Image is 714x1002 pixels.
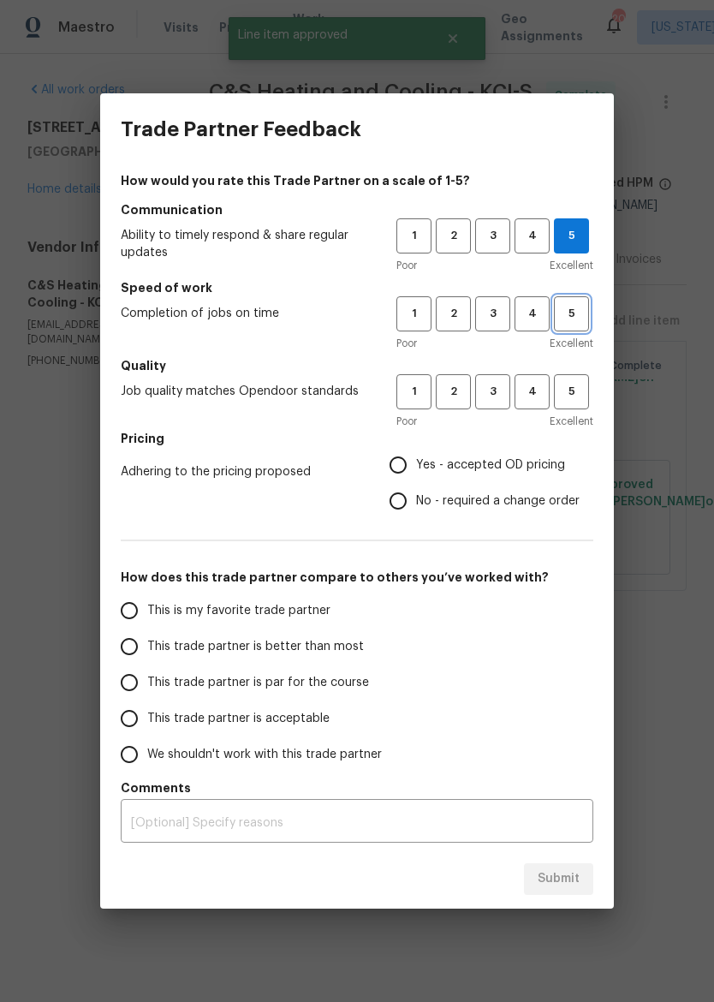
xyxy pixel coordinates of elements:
h5: Comments [121,779,593,796]
button: 5 [554,296,589,331]
span: 1 [398,382,430,402]
span: Completion of jobs on time [121,305,369,322]
span: This trade partner is par for the course [147,674,369,692]
span: This is my favorite trade partner [147,602,330,620]
span: This trade partner is acceptable [147,710,330,728]
span: 3 [477,226,509,246]
div: Pricing [390,447,593,519]
button: 3 [475,296,510,331]
h5: Speed of work [121,279,593,296]
span: 5 [556,304,587,324]
button: 4 [515,296,550,331]
button: 1 [396,296,431,331]
h5: How does this trade partner compare to others you’ve worked with? [121,569,593,586]
span: 2 [437,304,469,324]
span: 4 [516,226,548,246]
h5: Communication [121,201,593,218]
span: 3 [477,382,509,402]
span: Adhering to the pricing proposed [121,463,362,480]
h3: Trade Partner Feedback [121,117,361,141]
span: Job quality matches Opendoor standards [121,383,369,400]
span: 2 [437,382,469,402]
button: 4 [515,218,550,253]
button: 1 [396,218,431,253]
span: Poor [396,257,417,274]
span: This trade partner is better than most [147,638,364,656]
span: No - required a change order [416,492,580,510]
h5: Quality [121,357,593,374]
span: Yes - accepted OD pricing [416,456,565,474]
button: 1 [396,374,431,409]
button: 5 [554,374,589,409]
span: Poor [396,413,417,430]
span: 3 [477,304,509,324]
button: 2 [436,296,471,331]
span: 4 [516,382,548,402]
span: Excellent [550,413,593,430]
span: 2 [437,226,469,246]
span: 4 [516,304,548,324]
span: 5 [555,226,588,246]
span: 5 [556,382,587,402]
span: Excellent [550,335,593,352]
span: We shouldn't work with this trade partner [147,746,382,764]
button: 4 [515,374,550,409]
span: Ability to timely respond & share regular updates [121,227,369,261]
button: 3 [475,218,510,253]
button: 2 [436,218,471,253]
button: 5 [554,218,589,253]
button: 3 [475,374,510,409]
h5: Pricing [121,430,593,447]
span: Poor [396,335,417,352]
span: 1 [398,226,430,246]
div: How does this trade partner compare to others you’ve worked with? [121,593,593,772]
span: Excellent [550,257,593,274]
button: 2 [436,374,471,409]
h4: How would you rate this Trade Partner on a scale of 1-5? [121,172,593,189]
span: 1 [398,304,430,324]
